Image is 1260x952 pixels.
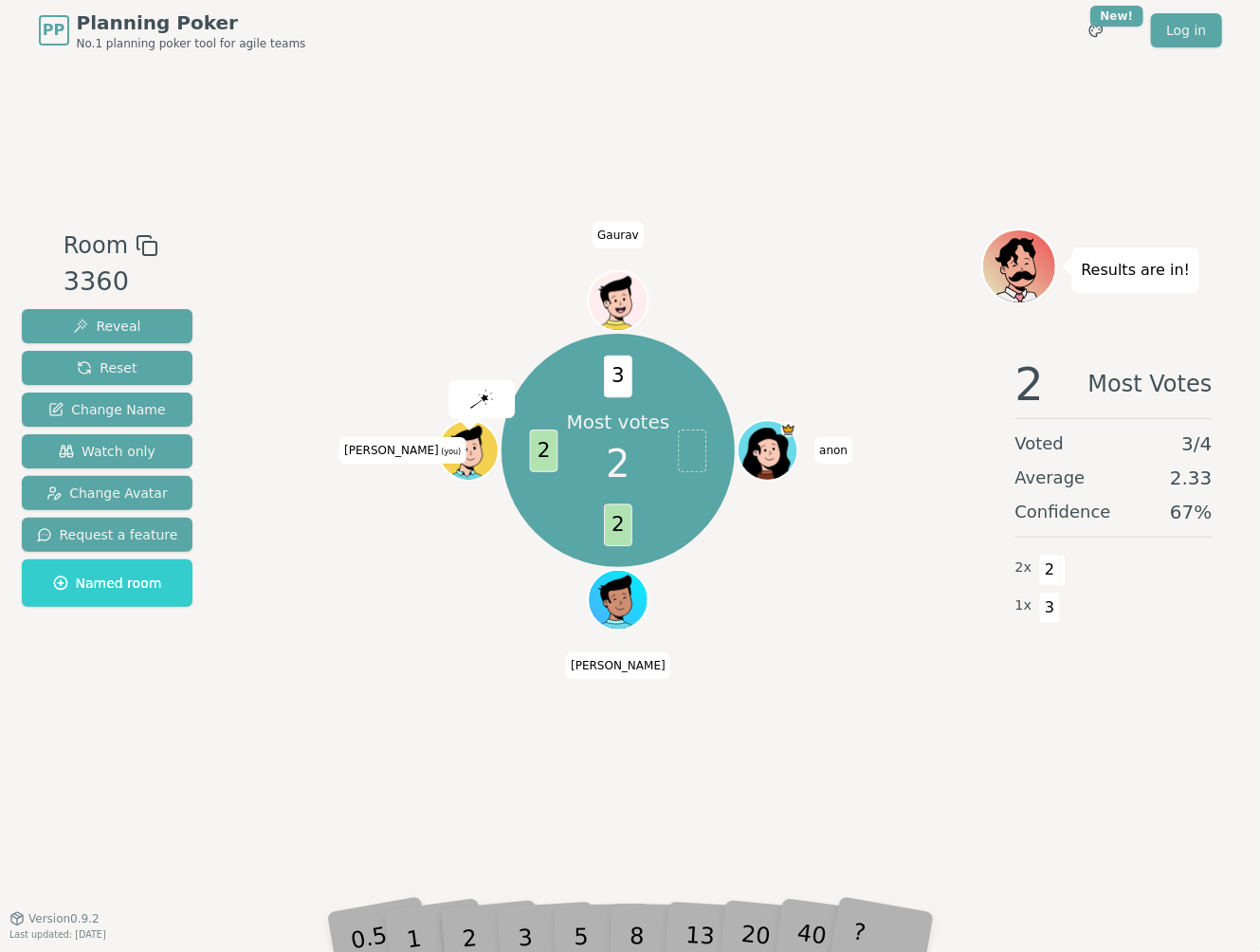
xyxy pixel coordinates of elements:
[64,229,128,263] span: Room
[593,222,644,248] span: Click to change your name
[1015,465,1086,491] span: Average
[1170,499,1212,525] span: 67 %
[1039,554,1061,586] span: 2
[28,911,100,926] span: Version 0.9.2
[1079,13,1113,47] button: New!
[22,309,193,343] button: Reveal
[1039,592,1061,624] span: 3
[567,409,670,435] p: Most votes
[814,437,852,464] span: Click to change your name
[22,434,193,468] button: Watch only
[77,358,137,377] span: Reset
[339,437,466,464] span: Click to change your name
[606,435,630,492] span: 2
[470,390,493,409] img: reveal
[43,19,64,42] span: PP
[1170,465,1213,491] span: 2.33
[9,929,106,940] span: Last updated: [DATE]
[1088,361,1213,407] span: Most Votes
[22,559,193,607] button: Named room
[22,351,193,385] button: Reset
[48,400,165,419] span: Change Name
[1015,499,1111,525] span: Confidence
[22,476,193,510] button: Change Avatar
[1015,361,1045,407] span: 2
[781,422,796,437] span: anon is the host
[22,393,193,427] button: Change Name
[1015,430,1065,457] span: Voted
[73,317,140,336] span: Reveal
[566,652,670,679] span: Click to change your name
[604,503,632,546] span: 2
[9,911,100,926] button: Version0.9.2
[64,263,158,302] div: 3360
[1015,595,1032,616] span: 1 x
[77,36,306,51] span: No.1 planning poker tool for agile teams
[1181,430,1212,457] span: 3 / 4
[53,574,162,593] span: Named room
[1015,558,1032,578] span: 2 x
[604,355,632,397] span: 3
[37,525,178,544] span: Request a feature
[440,422,497,479] button: Click to change your avatar
[77,9,306,36] span: Planning Poker
[530,430,558,472] span: 2
[46,484,168,503] span: Change Avatar
[59,442,155,461] span: Watch only
[1090,6,1144,27] div: New!
[22,518,193,552] button: Request a feature
[39,9,306,51] a: PPPlanning PokerNo.1 planning poker tool for agile teams
[1082,257,1191,284] p: Results are in!
[1151,13,1221,47] a: Log in
[439,448,462,456] span: (you)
